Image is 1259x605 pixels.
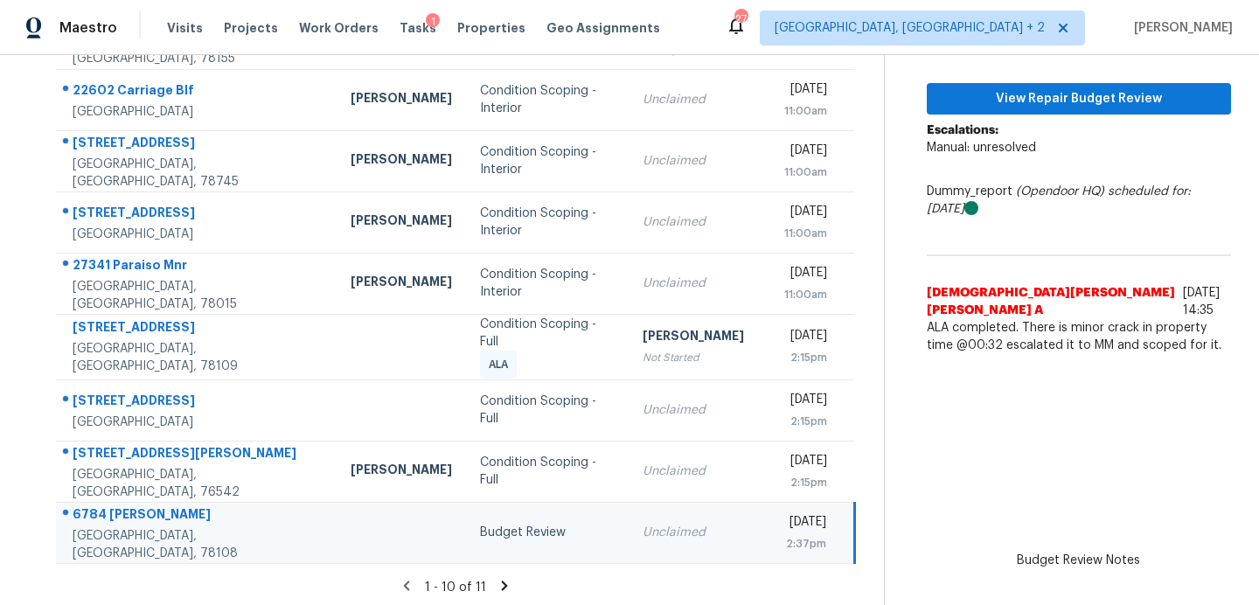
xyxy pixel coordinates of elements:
div: [STREET_ADDRESS] [73,204,323,226]
div: [GEOGRAPHIC_DATA], [GEOGRAPHIC_DATA], 76542 [73,466,323,501]
i: (Opendoor HQ) [1016,185,1104,198]
div: [DATE] [772,142,827,163]
span: Budget Review Notes [1006,552,1151,569]
div: 2:15pm [772,474,827,491]
span: Maestro [59,19,117,37]
div: [DATE] [772,513,825,535]
div: [PERSON_NAME] [643,327,744,349]
div: 2:15pm [772,413,827,430]
div: [DATE] [772,203,827,225]
button: View Repair Budget Review [927,83,1231,115]
div: 11:00am [772,225,827,242]
div: [STREET_ADDRESS][PERSON_NAME] [73,444,323,466]
span: Projects [224,19,278,37]
span: Visits [167,19,203,37]
div: 2:15pm [772,349,827,366]
span: View Repair Budget Review [941,88,1217,110]
div: Condition Scoping - Interior [480,143,616,178]
div: [GEOGRAPHIC_DATA], [GEOGRAPHIC_DATA], 78015 [73,278,323,313]
span: [PERSON_NAME] [1127,19,1233,37]
div: [GEOGRAPHIC_DATA], [GEOGRAPHIC_DATA], 78745 [73,156,323,191]
div: Unclaimed [643,275,744,292]
div: [GEOGRAPHIC_DATA] [73,414,323,431]
div: [GEOGRAPHIC_DATA] [73,226,323,243]
div: [DATE] [772,327,827,349]
div: Unclaimed [643,524,744,541]
span: Manual: unresolved [927,142,1036,154]
div: [GEOGRAPHIC_DATA] [73,103,323,121]
div: Condition Scoping - Interior [480,205,616,240]
div: [DATE] [772,80,827,102]
span: [DATE] 14:35 [1183,287,1220,316]
span: 1 - 10 of 11 [425,581,486,594]
div: Condition Scoping - Interior [480,82,616,117]
div: Unclaimed [643,213,744,231]
div: 6784 [PERSON_NAME] [73,505,323,527]
div: 1 [426,13,440,31]
span: [DEMOGRAPHIC_DATA][PERSON_NAME] [PERSON_NAME] A [927,284,1176,319]
div: Unclaimed [643,152,744,170]
div: 11:00am [772,286,827,303]
div: Unclaimed [643,462,744,480]
div: 27341 Paraiso Mnr [73,256,323,278]
span: ALA completed. There is minor crack in property time @00:32 escalated it to MM and scoped for it. [927,319,1231,354]
div: [STREET_ADDRESS] [73,392,323,414]
div: [DATE] [772,452,827,474]
div: 2:37pm [772,535,825,553]
div: [PERSON_NAME] [351,461,452,483]
div: Not Started [643,349,744,366]
i: scheduled for: [DATE] [927,185,1191,215]
div: [PERSON_NAME] [351,273,452,295]
div: [DATE] [772,264,827,286]
div: Condition Scoping - Full [480,316,616,351]
div: Condition Scoping - Full [480,454,616,489]
div: [STREET_ADDRESS] [73,134,323,156]
span: [GEOGRAPHIC_DATA], [GEOGRAPHIC_DATA] + 2 [775,19,1045,37]
div: [PERSON_NAME] [351,89,452,111]
span: Properties [457,19,525,37]
div: Condition Scoping - Full [480,393,616,428]
div: [STREET_ADDRESS] [73,318,323,340]
span: Tasks [400,22,436,34]
div: [DATE] [772,391,827,413]
b: Escalations: [927,124,998,136]
div: 22602 Carriage Blf [73,81,323,103]
div: Unclaimed [643,401,744,419]
div: 11:00am [772,102,827,120]
span: ALA [489,356,515,373]
div: [PERSON_NAME] [351,212,452,233]
div: [GEOGRAPHIC_DATA], [GEOGRAPHIC_DATA], 78108 [73,527,323,562]
div: Dummy_report [927,183,1231,218]
div: 11:00am [772,163,827,181]
span: Geo Assignments [546,19,660,37]
div: [PERSON_NAME] [351,150,452,172]
span: Work Orders [299,19,379,37]
div: Unclaimed [643,91,744,108]
div: Condition Scoping - Interior [480,266,616,301]
div: 27 [734,10,747,28]
div: Budget Review [480,524,616,541]
div: [GEOGRAPHIC_DATA], [GEOGRAPHIC_DATA], 78109 [73,340,323,375]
